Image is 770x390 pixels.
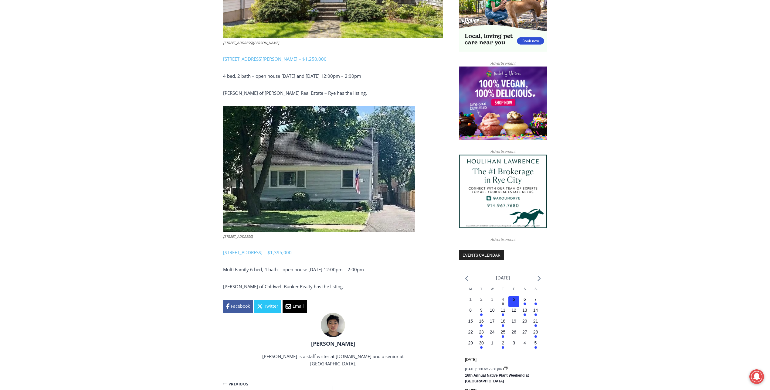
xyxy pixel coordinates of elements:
[480,313,483,316] em: Has events
[513,340,515,345] time: 3
[254,300,281,313] a: Twitter
[508,329,519,340] button: 26
[465,287,476,296] div: Monday
[508,340,519,351] button: 3
[502,303,504,305] em: Has events
[487,318,498,329] button: 17
[498,287,509,296] div: Thursday
[490,308,495,313] time: 10
[533,330,538,334] time: 28
[484,60,521,66] span: Advertisement
[465,329,476,340] button: 22
[2,63,59,86] span: Open Tues. - Sun. [PHONE_NUMBER]
[496,274,510,282] li: [DATE]
[534,324,537,327] em: Has events
[469,287,472,291] span: M
[491,340,494,345] time: 1
[524,287,526,291] span: S
[468,330,473,334] time: 22
[480,297,483,302] time: 2
[487,296,498,307] button: 3
[530,329,541,340] button: 28 Has events
[490,319,495,323] time: 17
[487,340,498,351] button: 1
[519,329,530,340] button: 27
[511,319,516,323] time: 19
[321,313,345,337] img: Patel, Devan - bio cropped 200x200
[501,319,506,323] time: 18
[502,287,504,291] span: T
[524,340,526,345] time: 4
[159,60,281,74] span: Intern @ [DOMAIN_NAME]
[465,357,477,363] time: [DATE]
[465,340,476,351] button: 29
[465,373,529,384] a: 16th Annual Native Plant Weekend at [GEOGRAPHIC_DATA]
[498,307,509,318] button: 11 Has events
[534,313,537,316] em: Has events
[519,318,530,329] button: 20
[223,40,443,46] figcaption: [STREET_ADDRESS][PERSON_NAME]
[530,296,541,307] button: 7 Has events
[511,330,516,334] time: 26
[534,287,537,291] span: S
[476,307,487,318] button: 9 Has events
[223,300,253,313] a: Facebook
[502,313,504,316] em: Has events
[498,296,509,307] button: 4 Has events
[223,234,415,239] figcaption: [STREET_ADDRESS]
[534,340,537,345] time: 5
[223,381,249,387] small: Previous
[508,318,519,329] button: 19
[484,149,521,154] span: Advertisement
[465,296,476,307] button: 1
[524,297,526,302] time: 6
[491,287,494,291] span: W
[490,367,502,371] span: 5:30 pm
[223,89,443,97] p: [PERSON_NAME] of [PERSON_NAME] Real Estate – Rye has the listing.
[0,61,61,76] a: Open Tues. - Sun. [PHONE_NUMBER]
[508,296,519,307] button: 5
[487,307,498,318] button: 10
[502,335,504,338] em: Has events
[530,287,541,296] div: Sunday
[223,249,292,255] a: [STREET_ADDRESS] – $1,395,000
[498,318,509,329] button: 18 Has events
[533,319,538,323] time: 21
[223,283,443,290] p: [PERSON_NAME] of Coldwell Banker Realty has the listing.
[459,155,547,228] img: Houlihan Lawrence The #1 Brokerage in Rye City
[501,330,506,334] time: 25
[459,250,504,260] h2: Events Calendar
[62,38,86,73] div: "clearly one of the favorites in the [GEOGRAPHIC_DATA] neighborhood"
[530,340,541,351] button: 5 Has events
[530,318,541,329] button: 21 Has events
[508,307,519,318] button: 12
[480,335,483,338] em: Has events
[465,275,468,281] a: Previous month
[522,319,527,323] time: 20
[519,287,530,296] div: Saturday
[490,330,495,334] time: 24
[223,56,327,62] a: [STREET_ADDRESS][PERSON_NAME] – $1,250,000
[311,340,355,347] a: [PERSON_NAME]
[501,308,506,313] time: 11
[479,319,484,323] time: 16
[487,329,498,340] button: 24
[283,300,307,313] a: Email
[487,287,498,296] div: Wednesday
[476,296,487,307] button: 2
[484,237,521,242] span: Advertisement
[465,318,476,329] button: 15
[502,324,504,327] em: Has events
[476,318,487,329] button: 16 Has events
[476,287,487,296] div: Tuesday
[511,308,516,313] time: 12
[476,329,487,340] button: 23 Has events
[519,296,530,307] button: 6 Has events
[491,297,494,302] time: 3
[534,303,537,305] em: Has events
[465,367,488,371] span: [DATE] 9:00 am
[479,330,484,334] time: 23
[534,346,537,349] em: Has events
[534,297,537,302] time: 7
